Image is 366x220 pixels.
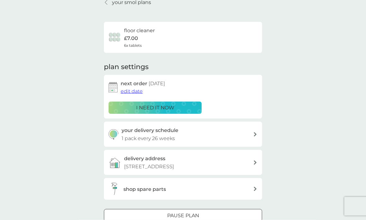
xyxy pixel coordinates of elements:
[109,31,121,44] img: floor cleaner
[124,155,165,163] h3: delivery address
[124,42,142,48] span: 6x tablets
[149,81,165,86] span: [DATE]
[124,163,174,171] p: [STREET_ADDRESS]
[121,88,143,94] span: edit date
[122,126,178,134] h3: your delivery schedule
[136,104,174,112] p: i need it now
[104,62,149,72] h2: plan settings
[167,212,199,220] p: Pause plan
[124,27,155,35] h6: floor cleaner
[104,150,262,175] a: delivery address[STREET_ADDRESS]
[109,102,202,114] button: i need it now
[104,178,262,200] button: shop spare parts
[122,134,175,143] p: 1 pack every 26 weeks
[123,185,166,193] h3: shop spare parts
[104,122,262,147] button: your delivery schedule1 pack every 26 weeks
[124,34,138,42] p: £7.00
[121,80,165,88] h2: next order
[121,87,143,95] button: edit date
